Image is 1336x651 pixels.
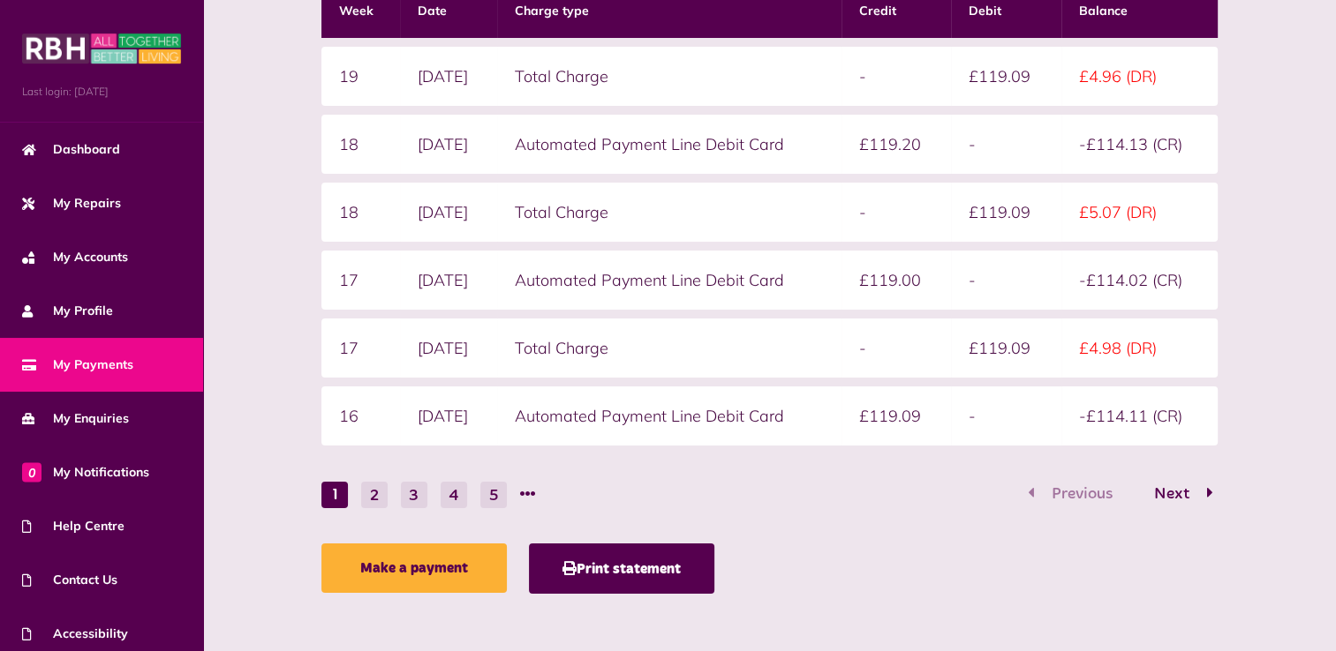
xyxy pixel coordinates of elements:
span: My Profile [22,302,113,320]
td: Automated Payment Line Debit Card [497,386,842,445]
td: £119.20 [842,115,951,174]
span: Next [1140,486,1202,502]
td: [DATE] [400,47,497,106]
span: My Notifications [22,463,149,482]
span: Dashboard [22,140,120,159]
td: - [951,251,1060,310]
span: Contact Us [22,571,117,589]
td: [DATE] [400,115,497,174]
button: Go to page 2 [1135,482,1218,507]
span: Last login: [DATE] [22,84,181,100]
td: 18 [321,115,400,174]
td: 17 [321,318,400,378]
td: £119.09 [951,47,1060,106]
span: Help Centre [22,517,125,535]
td: - [842,183,951,242]
td: [DATE] [400,251,497,310]
td: £5.07 (DR) [1061,183,1219,242]
td: Total Charge [497,47,842,106]
td: 19 [321,47,400,106]
button: Go to page 5 [480,482,507,508]
a: Make a payment [321,543,507,593]
td: £4.96 (DR) [1061,47,1219,106]
td: -£114.13 (CR) [1061,115,1219,174]
td: £4.98 (DR) [1061,318,1219,378]
td: £119.00 [842,251,951,310]
td: Automated Payment Line Debit Card [497,251,842,310]
span: 0 [22,462,42,482]
td: [DATE] [400,386,497,445]
td: - [951,115,1060,174]
td: [DATE] [400,183,497,242]
td: £119.09 [951,183,1060,242]
button: Print statement [529,543,714,594]
td: 18 [321,183,400,242]
span: My Accounts [22,248,128,266]
td: £119.09 [951,318,1060,378]
button: Go to page 4 [441,482,467,508]
td: [DATE] [400,318,497,378]
img: MyRBH [22,31,181,66]
span: My Enquiries [22,409,129,428]
td: 17 [321,251,400,310]
td: - [842,318,951,378]
button: Go to page 2 [361,482,388,508]
td: -£114.02 (CR) [1061,251,1219,310]
span: Accessibility [22,625,128,643]
span: My Repairs [22,194,121,213]
td: -£114.11 (CR) [1061,386,1219,445]
td: Total Charge [497,318,842,378]
span: My Payments [22,355,133,374]
td: Total Charge [497,183,842,242]
td: Automated Payment Line Debit Card [497,115,842,174]
td: - [842,47,951,106]
td: 16 [321,386,400,445]
td: £119.09 [842,386,951,445]
td: - [951,386,1060,445]
button: Go to page 3 [401,482,427,508]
